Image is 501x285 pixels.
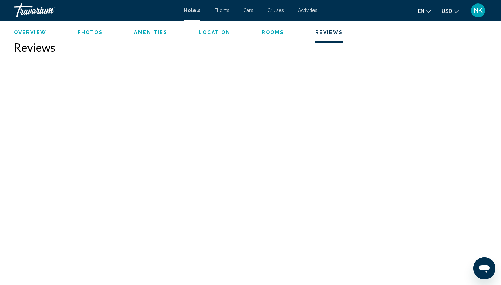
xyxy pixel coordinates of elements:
a: Flights [214,8,229,13]
button: Amenities [134,29,167,35]
button: Photos [78,29,103,35]
a: Travorium [14,3,177,17]
iframe: Кнопка запуска окна обмена сообщениями [473,257,495,279]
span: Amenities [134,30,167,35]
button: Rooms [262,29,284,35]
button: Change language [418,6,431,16]
a: Cars [243,8,253,13]
button: User Menu [469,3,487,18]
a: Activities [298,8,317,13]
span: Photos [78,30,103,35]
span: NK [474,7,482,14]
a: Cruises [267,8,284,13]
span: Overview [14,30,46,35]
button: Reviews [315,29,343,35]
a: Hotels [184,8,200,13]
button: Change currency [442,6,459,16]
span: Location [199,30,230,35]
span: en [418,8,424,14]
span: Reviews [315,30,343,35]
button: Overview [14,29,46,35]
span: Rooms [262,30,284,35]
h2: Reviews [14,40,487,54]
button: Location [199,29,230,35]
span: USD [442,8,452,14]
